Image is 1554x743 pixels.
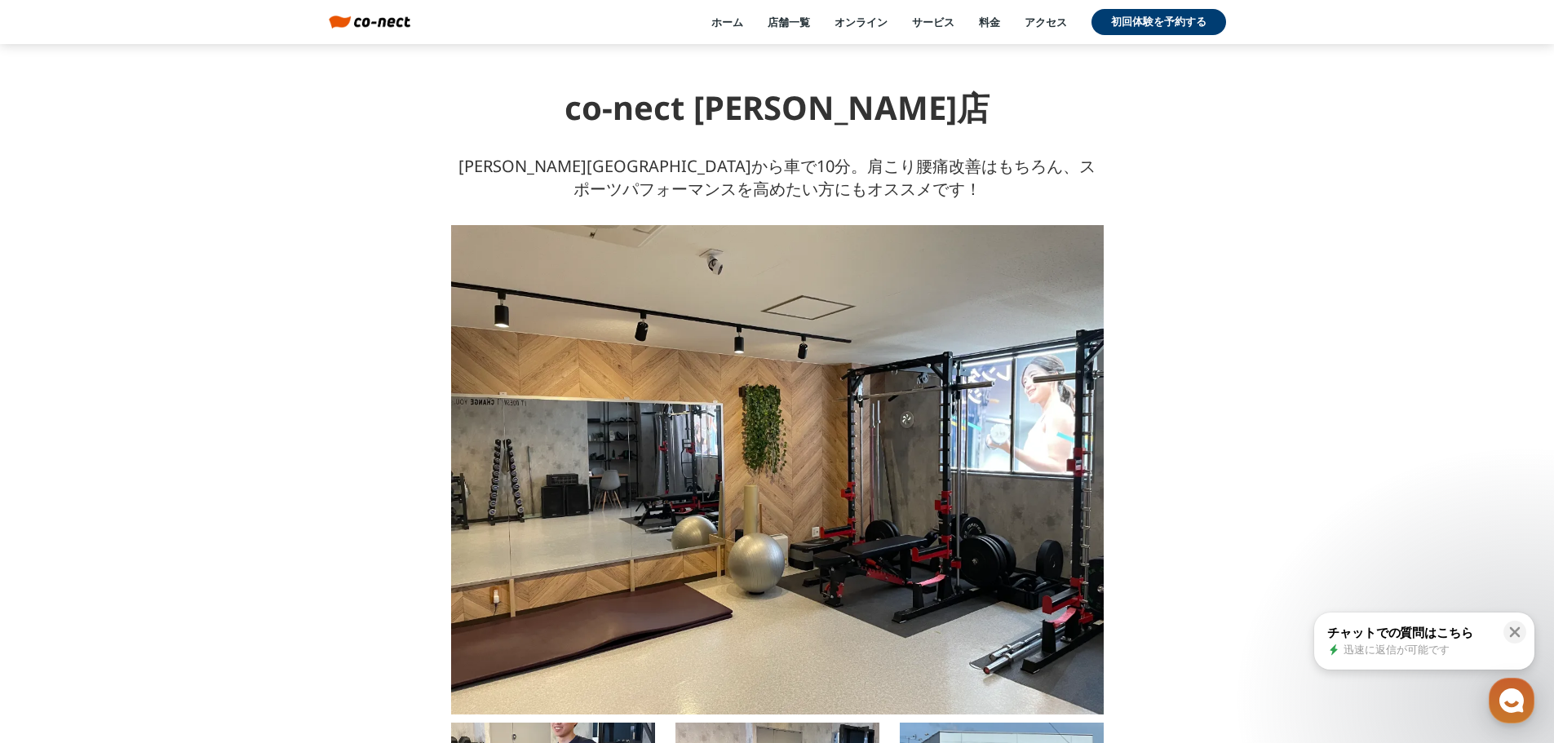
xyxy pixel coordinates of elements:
a: 料金 [979,15,1000,29]
h1: co-nect [PERSON_NAME]店 [564,85,990,130]
a: サービス [912,15,954,29]
a: オンライン [835,15,888,29]
a: 初回体験を予約する [1091,9,1226,35]
a: アクセス [1025,15,1067,29]
a: ホーム [711,15,743,29]
p: [PERSON_NAME][GEOGRAPHIC_DATA]から車で10分。肩こり腰痛改善はもちろん、スポーツパフォーマンスを高めたい方にもオススメです！ [451,155,1104,201]
a: 店舗一覧 [768,15,810,29]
